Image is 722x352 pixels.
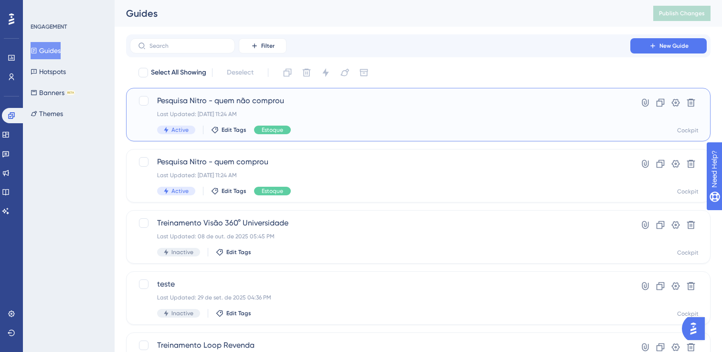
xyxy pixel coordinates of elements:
[222,187,246,195] span: Edit Tags
[157,110,603,118] div: Last Updated: [DATE] 11:24 AM
[157,233,603,240] div: Last Updated: 08 de out. de 2025 05:45 PM
[227,67,254,78] span: Deselect
[31,63,66,80] button: Hotspots
[659,42,689,50] span: New Guide
[216,309,251,317] button: Edit Tags
[222,126,246,134] span: Edit Tags
[630,38,707,53] button: New Guide
[261,42,275,50] span: Filter
[31,23,67,31] div: ENGAGEMENT
[239,38,287,53] button: Filter
[677,188,699,195] div: Cockpit
[31,84,75,101] button: BannersBETA
[151,67,206,78] span: Select All Showing
[31,105,63,122] button: Themes
[171,248,193,256] span: Inactive
[157,340,603,351] span: Treinamento Loop Revenda
[157,217,603,229] span: Treinamento Visão 360° Universidade
[226,309,251,317] span: Edit Tags
[216,248,251,256] button: Edit Tags
[211,126,246,134] button: Edit Tags
[149,43,227,49] input: Search
[171,187,189,195] span: Active
[171,309,193,317] span: Inactive
[157,156,603,168] span: Pesquisa Nitro - quem comprou
[677,249,699,256] div: Cockpit
[31,42,61,59] button: Guides
[218,64,262,81] button: Deselect
[157,278,603,290] span: teste
[66,90,75,95] div: BETA
[226,248,251,256] span: Edit Tags
[682,314,711,343] iframe: UserGuiding AI Assistant Launcher
[157,95,603,107] span: Pesquisa Nitro - quem não comprou
[211,187,246,195] button: Edit Tags
[171,126,189,134] span: Active
[157,294,603,301] div: Last Updated: 29 de set. de 2025 04:36 PM
[22,2,60,14] span: Need Help?
[126,7,629,20] div: Guides
[677,310,699,318] div: Cockpit
[157,171,603,179] div: Last Updated: [DATE] 11:24 AM
[653,6,711,21] button: Publish Changes
[262,126,283,134] span: Estoque
[659,10,705,17] span: Publish Changes
[262,187,283,195] span: Estoque
[677,127,699,134] div: Cockpit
